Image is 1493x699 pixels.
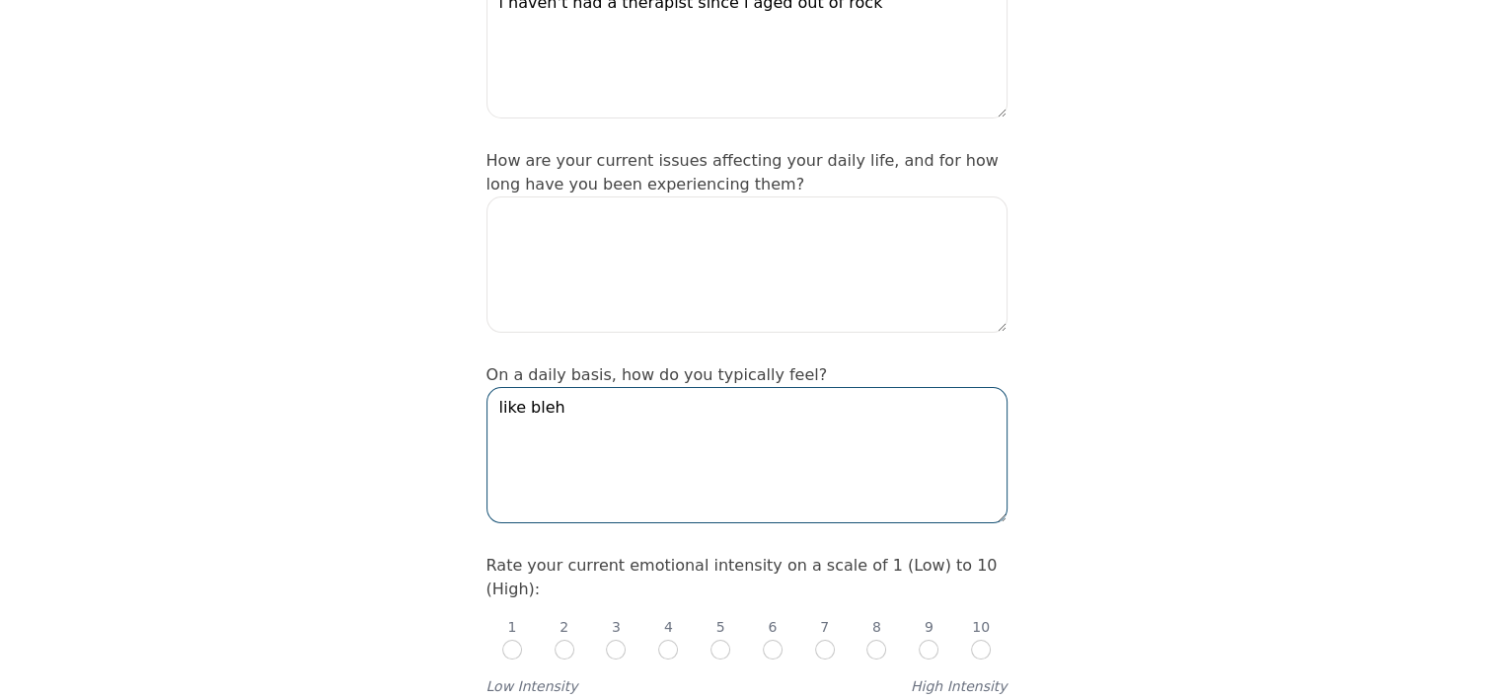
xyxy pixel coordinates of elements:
[820,617,829,637] p: 7
[872,617,881,637] p: 8
[486,365,828,384] label: On a daily basis, how do you typically feel?
[664,617,673,637] p: 4
[486,556,998,598] label: Rate your current emotional intensity on a scale of 1 (Low) to 10 (High):
[716,617,725,637] p: 5
[768,617,777,637] p: 6
[925,617,933,637] p: 9
[911,676,1008,696] label: High Intensity
[486,676,578,696] label: Low Intensity
[507,617,516,637] p: 1
[486,387,1008,523] textarea: like bleh
[560,617,568,637] p: 2
[972,617,990,637] p: 10
[612,617,621,637] p: 3
[486,151,999,194] label: How are your current issues affecting your daily life, and for how long have you been experiencin...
